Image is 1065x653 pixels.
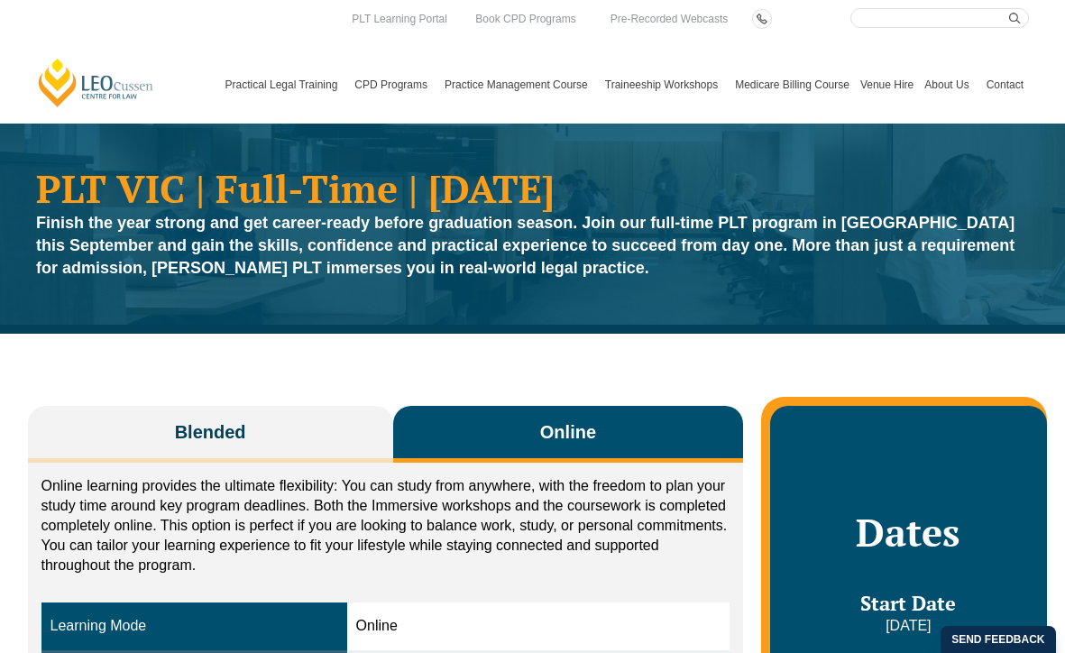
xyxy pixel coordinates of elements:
p: [DATE] [788,616,1028,636]
h1: PLT VIC | Full-Time | [DATE] [36,169,1029,207]
span: Blended [175,419,246,445]
a: Book CPD Programs [471,9,580,29]
a: Practical Legal Training [220,46,350,124]
h2: Dates [788,510,1028,555]
strong: Finish the year strong and get career-ready before graduation season. Join our full-time PLT prog... [36,214,1015,277]
a: Venue Hire [855,46,919,124]
a: PLT Learning Portal [347,9,452,29]
span: Online [540,419,596,445]
span: Start Date [860,590,956,616]
a: Pre-Recorded Webcasts [606,9,733,29]
a: Traineeship Workshops [600,46,730,124]
a: Practice Management Course [439,46,600,124]
div: Learning Mode [50,616,338,637]
p: Online learning provides the ultimate flexibility: You can study from anywhere, with the freedom ... [41,476,730,575]
a: About Us [919,46,980,124]
a: CPD Programs [349,46,439,124]
a: Medicare Billing Course [730,46,855,124]
div: Online [356,616,721,637]
a: [PERSON_NAME] Centre for Law [36,57,156,108]
a: Contact [981,46,1029,124]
